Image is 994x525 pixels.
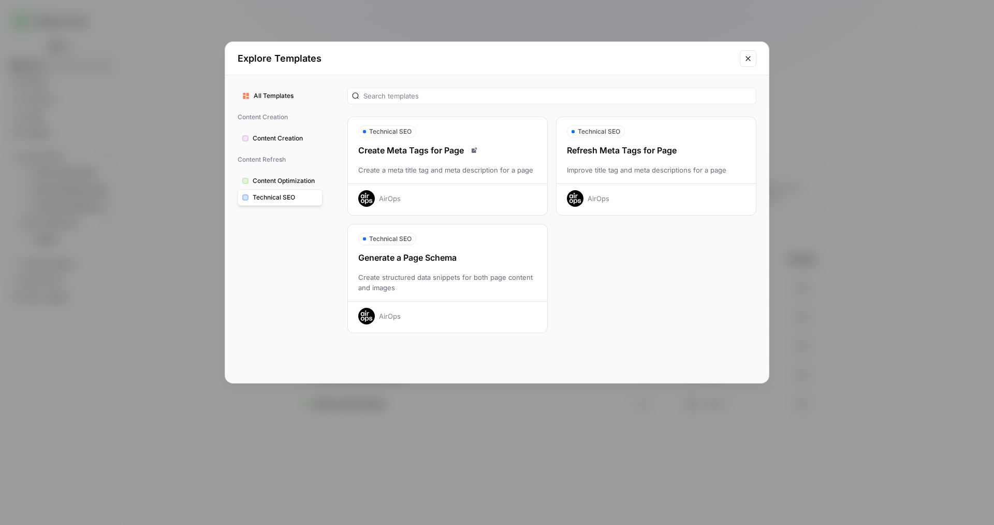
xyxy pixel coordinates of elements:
span: Content Optimization [253,176,318,186]
h2: Explore Templates [238,51,734,66]
button: Technical SEORefresh Meta Tags for PageImprove title tag and meta descriptions for a pageAirOps [556,117,756,216]
span: Technical SEO [369,234,412,244]
div: Create structured data snippets for both page content and images [348,272,547,293]
div: Improve title tag and meta descriptions for a page [557,165,756,175]
span: Technical SEO [369,127,412,136]
button: Technical SEO [238,189,323,206]
div: AirOps [588,193,609,204]
div: AirOps [379,311,401,321]
button: Technical SEOCreate Meta Tags for PageRead docsCreate a meta title tag and meta description for a... [347,117,548,216]
span: Technical SEO [253,193,318,202]
div: Create a meta title tag and meta description for a page [348,165,547,175]
button: All Templates [238,88,323,104]
input: Search templates [363,91,752,101]
span: All Templates [254,91,318,101]
span: Technical SEO [578,127,620,136]
span: Content Refresh [238,151,323,168]
span: Content Creation [238,108,323,126]
div: AirOps [379,193,401,204]
button: Content Creation [238,130,323,147]
button: Content Optimization [238,173,323,189]
div: Create Meta Tags for Page [348,144,547,157]
span: Content Creation [253,134,318,143]
div: Generate a Page Schema [348,251,547,264]
a: Read docs [468,144,480,157]
button: Technical SEOGenerate a Page SchemaCreate structured data snippets for both page content and imag... [347,224,548,333]
button: Close modal [740,50,756,67]
div: Refresh Meta Tags for Page [557,144,756,157]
